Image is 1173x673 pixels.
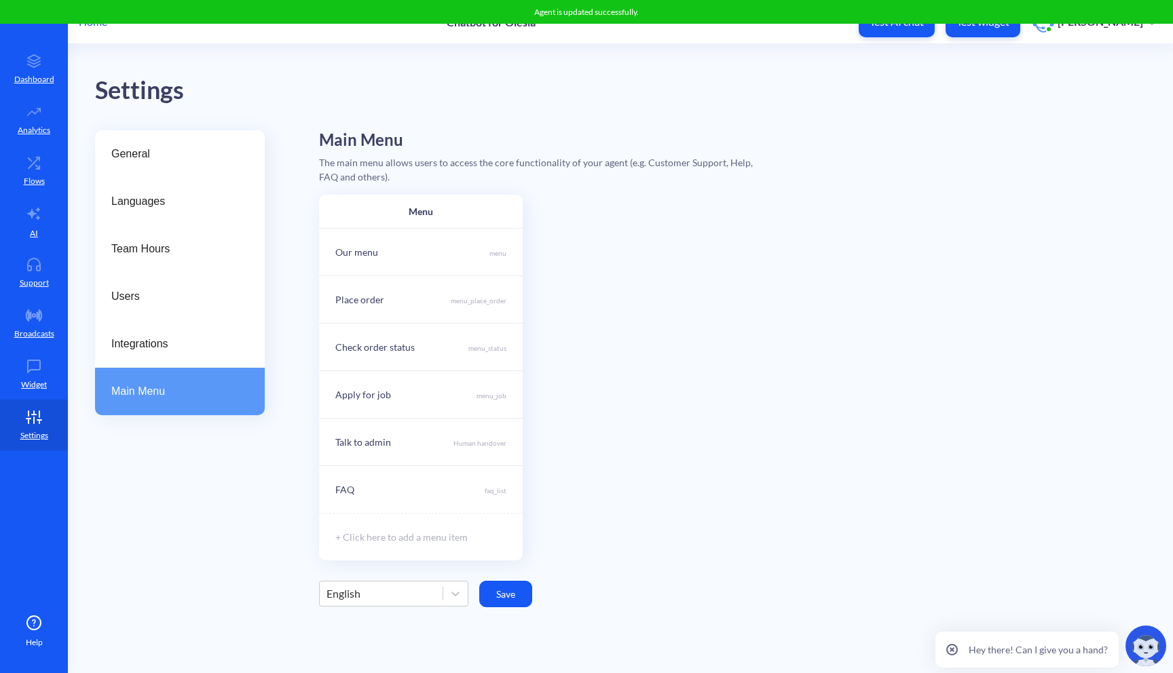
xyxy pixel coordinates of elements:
[14,73,54,85] p: Dashboard
[21,379,47,391] p: Widget
[335,482,354,497] div: FAQ
[26,636,43,649] span: Help
[111,336,238,352] span: Integrations
[30,227,38,239] p: AI
[111,193,238,210] span: Languages
[451,296,506,307] p: menu_place_order
[95,130,265,178] a: General
[335,435,391,449] div: Talk to admin
[335,245,378,259] div: Our menu
[319,130,753,150] h2: Main Menu
[18,124,50,136] p: Analytics
[95,320,265,368] a: Integrations
[111,383,238,400] span: Main Menu
[477,391,506,402] p: menu_job
[468,343,506,354] p: menu_status
[14,328,54,340] p: Broadcasts
[111,146,238,162] span: General
[969,642,1108,657] p: Hey there! Can I give you a hand?
[534,7,639,17] span: Agent is updated successfully.
[335,387,391,402] div: Apply for job
[335,340,415,354] div: Check order status
[20,429,48,442] p: Settings
[95,273,265,320] a: Users
[319,195,523,228] div: Menu
[95,178,265,225] a: Languages
[327,585,360,602] div: English
[95,225,265,273] a: Team Hours
[111,241,238,257] span: Team Hours
[24,175,45,187] p: Flows
[319,155,753,184] p: The main menu allows users to access the core functionality of your agent (e.g. Customer Support,...
[95,71,1173,110] div: Settings
[489,248,506,259] p: menu
[1125,626,1166,666] img: copilot-icon.svg
[111,288,238,305] span: Users
[20,277,49,289] p: Support
[485,486,506,497] p: faq_list
[453,438,506,449] p: Human handover
[319,513,523,560] div: + Click here to add a menu item
[335,292,384,307] div: Place order
[479,581,532,607] button: Save
[95,368,265,415] a: Main Menu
